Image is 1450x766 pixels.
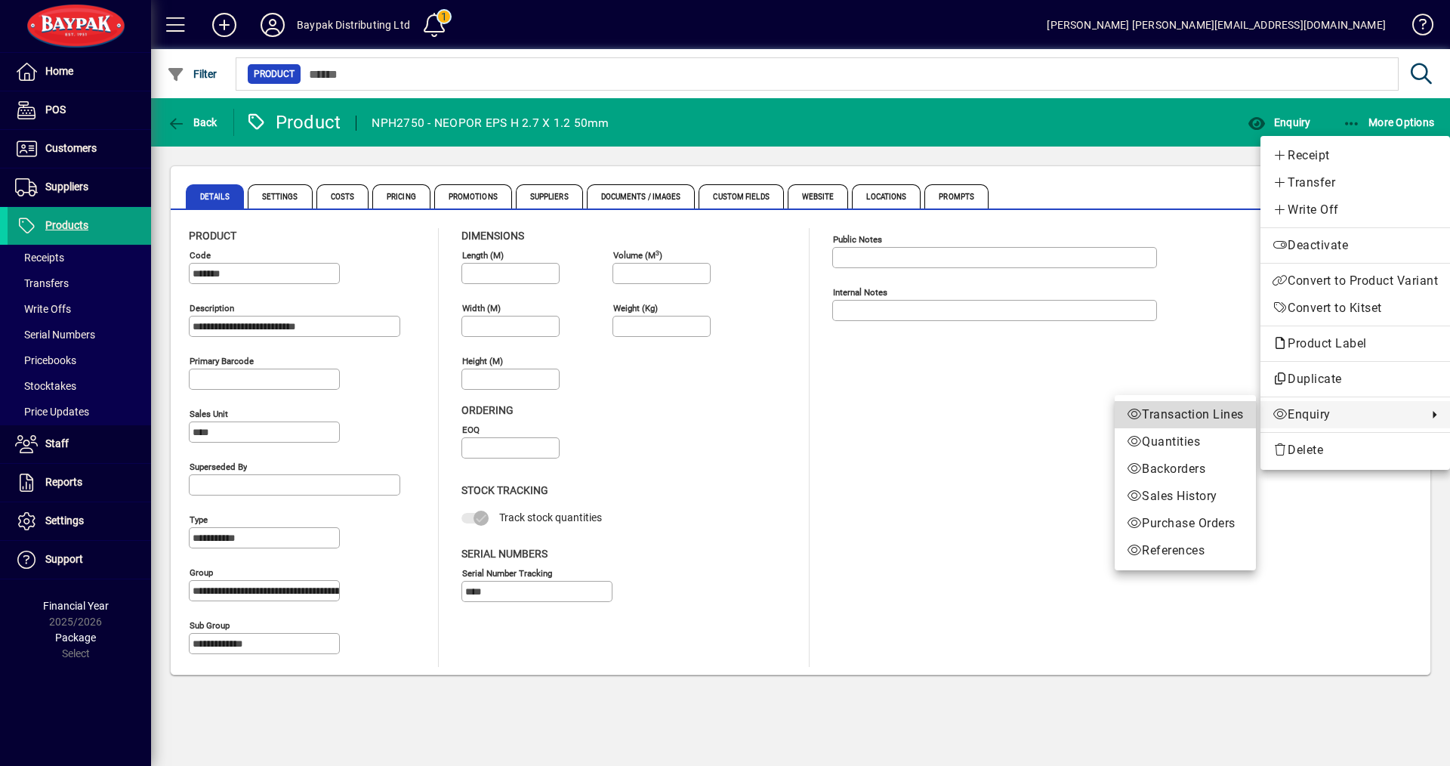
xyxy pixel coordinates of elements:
span: Backorders [1127,460,1244,478]
span: Quantities [1127,433,1244,451]
span: Deactivate [1273,236,1438,255]
span: Duplicate [1273,370,1438,388]
span: Convert to Kitset [1273,299,1438,317]
button: Deactivate product [1260,232,1450,259]
span: Transaction Lines [1127,406,1244,424]
span: Write Off [1273,201,1438,219]
span: Delete [1273,441,1438,459]
span: Transfer [1273,174,1438,192]
span: Product Label [1273,336,1374,351]
span: References [1127,542,1244,560]
span: Sales History [1127,487,1244,505]
span: Convert to Product Variant [1273,272,1438,290]
span: Purchase Orders [1127,514,1244,533]
span: Enquiry [1273,406,1420,424]
span: Receipt [1273,147,1438,165]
